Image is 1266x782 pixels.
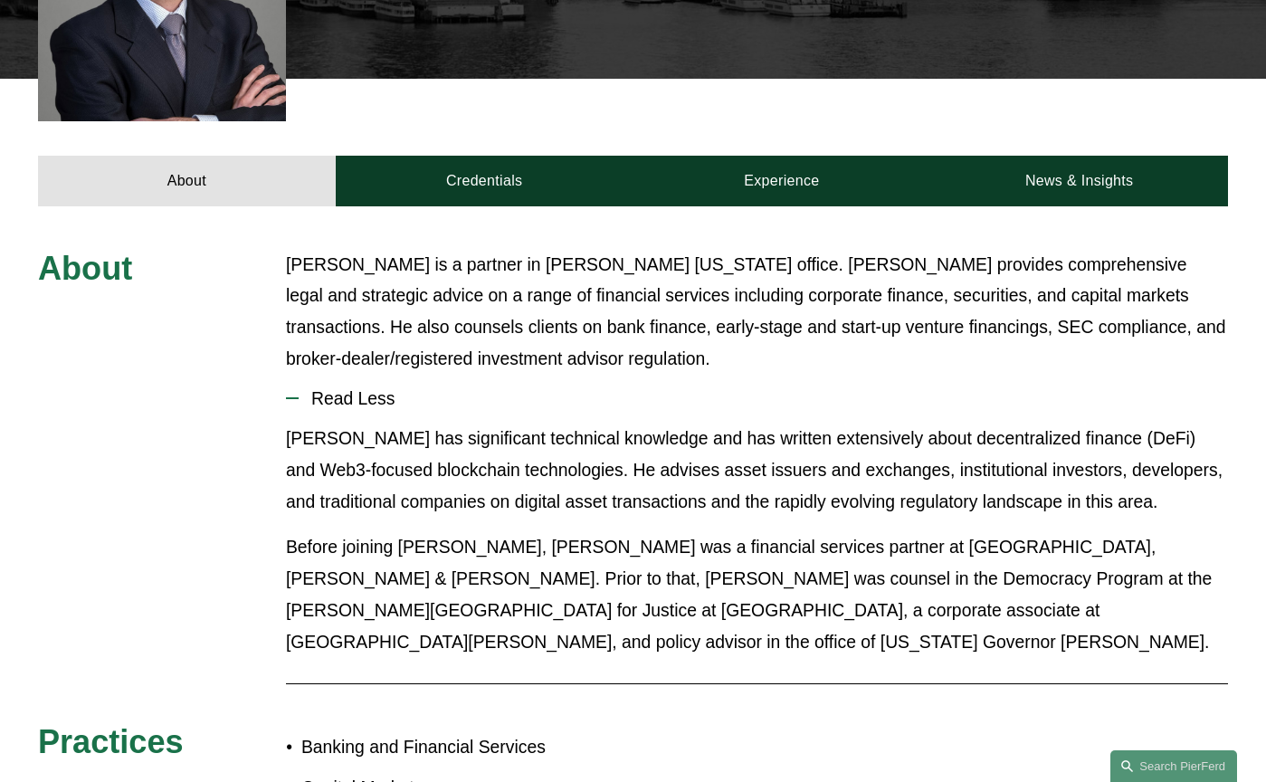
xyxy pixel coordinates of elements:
[1110,750,1237,782] a: Search this site
[286,423,1228,518] p: [PERSON_NAME] has significant technical knowledge and has written extensively about decentralized...
[633,156,931,207] a: Experience
[286,249,1228,375] p: [PERSON_NAME] is a partner in [PERSON_NAME] [US_STATE] office. [PERSON_NAME] provides comprehensi...
[38,250,132,287] span: About
[336,156,633,207] a: Credentials
[38,156,336,207] a: About
[286,375,1228,423] button: Read Less
[286,531,1228,657] p: Before joining [PERSON_NAME], [PERSON_NAME] was a financial services partner at [GEOGRAPHIC_DATA]...
[286,423,1228,672] div: Read Less
[301,731,633,763] p: Banking and Financial Services
[930,156,1228,207] a: News & Insights
[38,723,184,760] span: Practices
[299,388,1228,409] span: Read Less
